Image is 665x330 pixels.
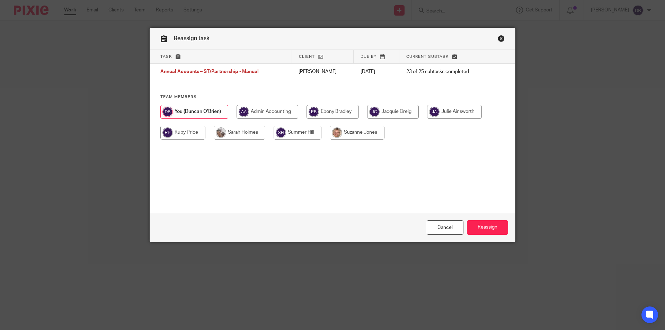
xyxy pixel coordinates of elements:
span: Current subtask [406,55,449,59]
p: [DATE] [361,68,392,75]
span: Due by [361,55,376,59]
span: Task [160,55,172,59]
span: Annual Accounts – ST/Partnership - Manual [160,70,259,74]
span: Reassign task [174,36,210,41]
span: Client [299,55,315,59]
input: Reassign [467,220,508,235]
a: Close this dialog window [498,35,505,44]
td: 23 of 25 subtasks completed [399,64,490,80]
a: Close this dialog window [427,220,463,235]
p: [PERSON_NAME] [299,68,346,75]
h4: Team members [160,94,505,100]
